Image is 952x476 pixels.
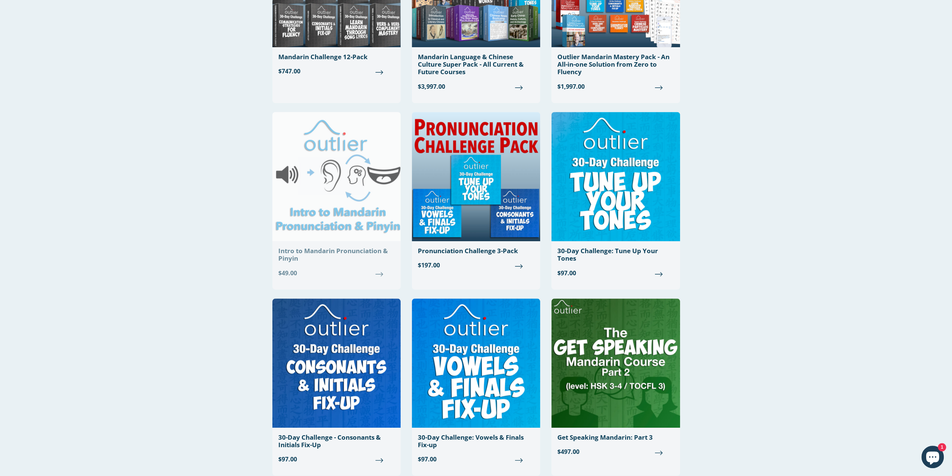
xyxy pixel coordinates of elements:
[272,112,401,284] a: Intro to Mandarin Pronunciation & Pinyin $49.00
[418,261,534,270] span: $197.00
[557,247,674,263] div: 30-Day Challenge: Tune Up Your Tones
[412,298,540,470] a: 30-Day Challenge: Vowels & Finals Fix-up $97.00
[412,298,540,428] img: 30-Day Challenge: Vowels & Finals Fix-up
[278,53,395,61] div: Mandarin Challenge 12-Pack
[551,298,680,462] a: Get Speaking Mandarin: Part 3 $497.00
[557,82,674,91] span: $1,997.00
[919,446,946,470] inbox-online-store-chat: Shopify online store chat
[278,247,395,263] div: Intro to Mandarin Pronunciation & Pinyin
[272,298,401,470] a: 30-Day Challenge - Consonants & Initials Fix-Up $97.00
[418,434,534,449] div: 30-Day Challenge: Vowels & Finals Fix-up
[278,269,395,278] span: $49.00
[551,112,680,284] a: 30-Day Challenge: Tune Up Your Tones $97.00
[551,298,680,428] img: Get Speaking Mandarin: Part 3
[418,82,534,91] span: $3,997.00
[418,455,534,464] span: $97.00
[557,434,674,441] div: Get Speaking Mandarin: Part 3
[412,112,540,276] a: Pronunciation Challenge 3-Pack $197.00
[418,247,534,255] div: Pronunciation Challenge 3-Pack
[418,53,534,76] div: Mandarin Language & Chinese Culture Super Pack - All Current & Future Courses
[278,455,395,464] span: $97.00
[278,67,395,76] span: $747.00
[557,53,674,76] div: Outlier Mandarin Mastery Pack - An All-in-one Solution from Zero to Fluency
[412,112,540,241] img: Pronunciation Challenge 3-Pack
[557,447,674,456] span: $497.00
[278,434,395,449] div: 30-Day Challenge - Consonants & Initials Fix-Up
[272,298,401,428] img: 30-Day Challenge - Consonants & Initials Fix-Up
[557,269,674,278] span: $97.00
[551,112,680,241] img: 30-Day Challenge: Tune Up Your Tones
[272,112,401,241] img: Intro to Mandarin Pronunciation & Pinyin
